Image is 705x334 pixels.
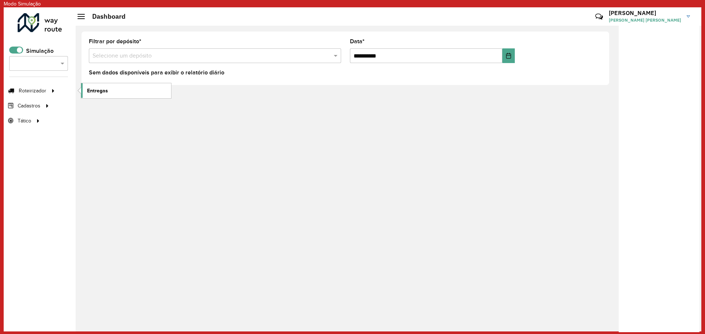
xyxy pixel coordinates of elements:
[18,102,40,110] span: Cadastros
[18,117,31,125] span: Tático
[609,17,681,23] span: [PERSON_NAME] [PERSON_NAME]
[9,56,68,71] ng-select: Selecione um cenário
[502,48,515,63] button: Choose Date
[350,37,365,46] label: Data
[85,12,126,21] h2: Dashboard
[609,10,681,16] h3: [PERSON_NAME]
[89,68,224,77] label: Sem dados disponíveis para exibir o relatório diário
[19,87,46,95] span: Roteirizador
[4,83,57,98] a: Roteirizador
[4,113,42,128] a: Tático
[87,87,108,95] span: Entregas
[609,7,695,26] a: [PERSON_NAME][PERSON_NAME] [PERSON_NAME]
[81,83,171,98] a: Entregas
[4,98,51,113] a: Cadastros
[89,37,141,46] label: Filtrar por depósito
[591,9,607,25] a: Contato Rápido
[26,47,54,55] label: Simulação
